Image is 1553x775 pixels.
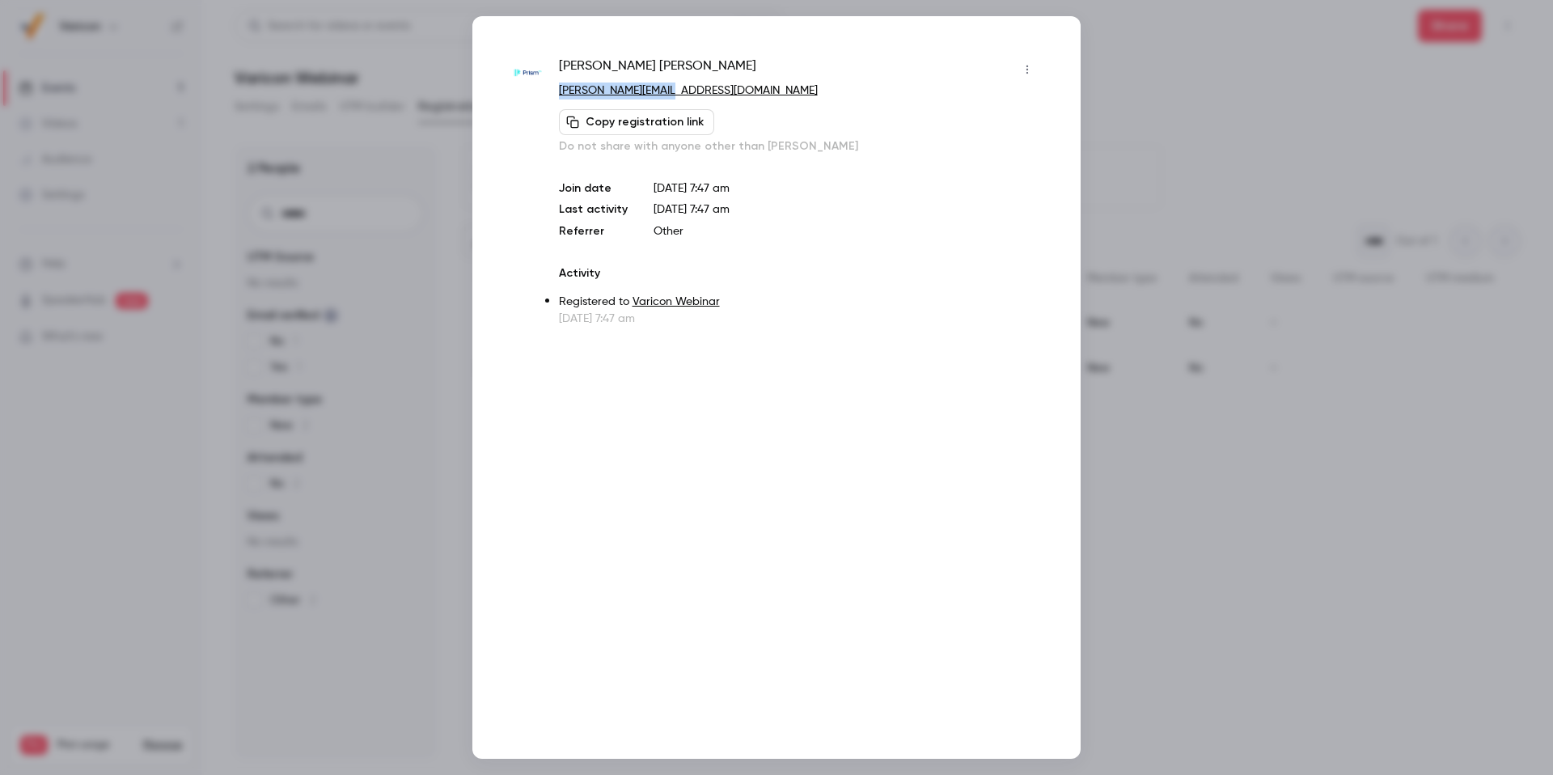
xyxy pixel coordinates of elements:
p: Referrer [559,223,628,239]
p: [DATE] 7:47 am [654,180,1040,197]
button: Copy registration link [559,109,714,135]
p: Activity [559,265,1040,282]
p: Do not share with anyone other than [PERSON_NAME] [559,138,1040,155]
a: [PERSON_NAME][EMAIL_ADDRESS][DOMAIN_NAME] [559,85,818,96]
p: Join date [559,180,628,197]
img: prismca.co.nz [513,58,543,87]
p: Other [654,223,1040,239]
span: [DATE] 7:47 am [654,204,730,215]
p: Last activity [559,201,628,218]
a: Varicon Webinar [633,296,720,307]
p: [DATE] 7:47 am [559,311,1040,327]
p: Registered to [559,294,1040,311]
span: [PERSON_NAME] [PERSON_NAME] [559,57,756,83]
